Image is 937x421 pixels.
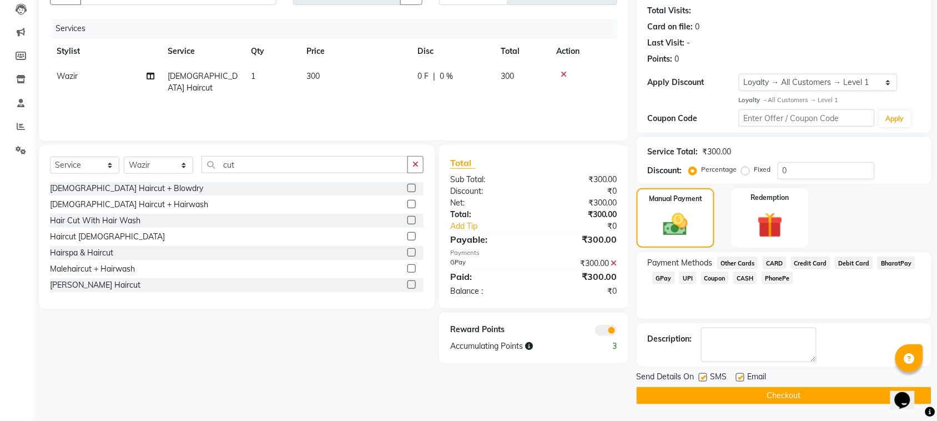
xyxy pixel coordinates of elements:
[749,209,791,241] img: _gift.svg
[648,165,682,177] div: Discount:
[501,71,514,81] span: 300
[679,272,697,284] span: UPI
[442,270,534,283] div: Paid:
[702,164,737,174] label: Percentage
[442,285,534,297] div: Balance :
[494,39,550,64] th: Total
[648,146,698,158] div: Service Total:
[652,272,675,284] span: GPay
[533,233,626,246] div: ₹300.00
[751,193,789,203] label: Redemption
[442,324,534,336] div: Reward Points
[550,39,617,64] th: Action
[161,39,244,64] th: Service
[648,333,692,345] div: Description:
[890,377,926,410] iframe: chat widget
[450,157,476,169] span: Total
[580,340,626,352] div: 3
[450,248,617,258] div: Payments
[533,258,626,269] div: ₹300.00
[50,279,140,291] div: [PERSON_NAME] Haircut
[696,21,700,33] div: 0
[50,247,113,259] div: Hairspa & Haircut
[648,5,692,17] div: Total Visits:
[763,257,787,269] span: CARD
[533,209,626,220] div: ₹300.00
[711,371,727,385] span: SMS
[442,340,580,352] div: Accumulating Points
[739,96,920,105] div: All Customers → Level 1
[50,231,165,243] div: Haircut [DEMOGRAPHIC_DATA]
[878,257,915,269] span: BharatPay
[656,210,696,239] img: _cash.svg
[50,199,208,210] div: [DEMOGRAPHIC_DATA] Haircut + Hairwash
[748,371,767,385] span: Email
[549,220,626,232] div: ₹0
[417,71,429,82] span: 0 F
[637,387,931,404] button: Checkout
[739,109,875,127] input: Enter Offer / Coupon Code
[50,263,135,275] div: Malehaircut + Hairwash
[648,53,673,65] div: Points:
[411,39,494,64] th: Disc
[648,257,713,269] span: Payment Methods
[879,111,911,127] button: Apply
[50,39,161,64] th: Stylist
[442,174,534,186] div: Sub Total:
[637,371,694,385] span: Send Details On
[649,194,702,204] label: Manual Payment
[50,215,140,227] div: Hair Cut With Hair Wash
[648,113,739,124] div: Coupon Code
[533,174,626,186] div: ₹300.00
[442,186,534,197] div: Discount:
[251,71,255,81] span: 1
[701,272,729,284] span: Coupon
[687,37,691,49] div: -
[533,285,626,297] div: ₹0
[244,39,300,64] th: Qty
[717,257,758,269] span: Other Cards
[533,197,626,209] div: ₹300.00
[306,71,320,81] span: 300
[57,71,78,81] span: Wazir
[739,96,768,104] strong: Loyalty →
[433,71,435,82] span: |
[442,220,549,232] a: Add Tip
[533,186,626,197] div: ₹0
[648,37,685,49] div: Last Visit:
[442,258,534,269] div: GPay
[703,146,732,158] div: ₹300.00
[300,39,411,64] th: Price
[754,164,771,174] label: Fixed
[442,209,534,220] div: Total:
[675,53,679,65] div: 0
[533,270,626,283] div: ₹300.00
[648,21,693,33] div: Card on file:
[835,257,873,269] span: Debit Card
[648,77,739,88] div: Apply Discount
[442,197,534,209] div: Net:
[762,272,793,284] span: PhonePe
[442,233,534,246] div: Payable:
[51,18,626,39] div: Services
[791,257,831,269] span: Credit Card
[201,156,408,173] input: Search or Scan
[440,71,453,82] span: 0 %
[50,183,203,194] div: [DEMOGRAPHIC_DATA] Haircut + Blowdry
[733,272,757,284] span: CASH
[168,71,238,93] span: [DEMOGRAPHIC_DATA] Haircut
